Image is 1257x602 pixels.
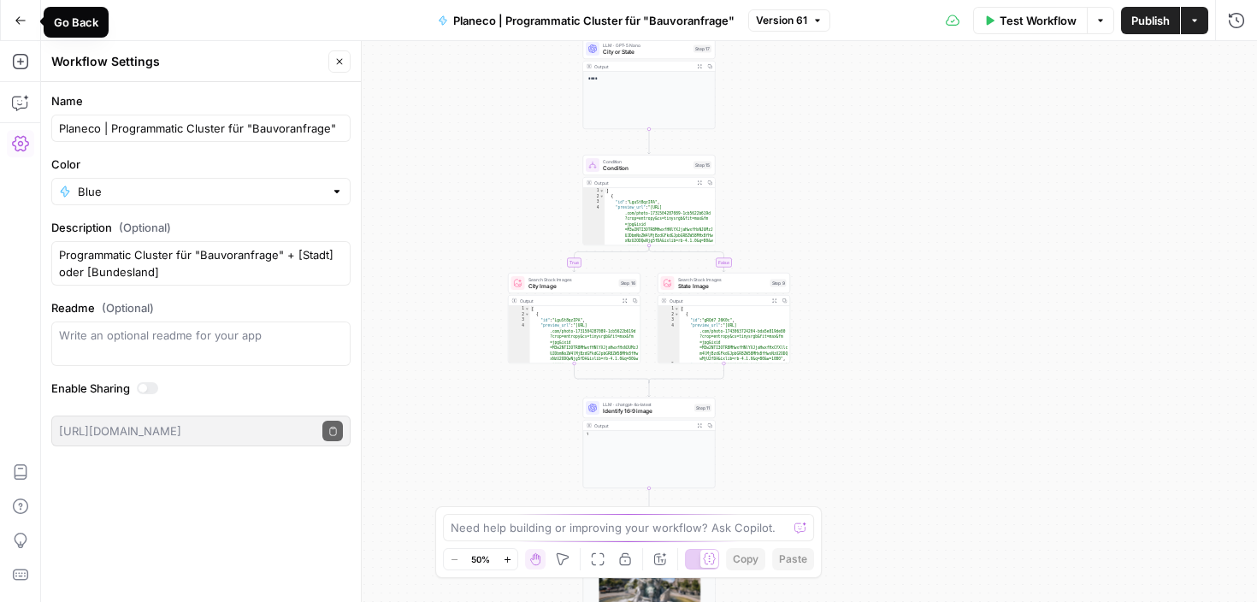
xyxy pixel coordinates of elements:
div: Step 11 [694,404,711,412]
button: Publish [1121,7,1180,34]
span: Toggle code folding, rows 2 through 6 [525,312,530,318]
div: 3 [658,317,680,323]
span: (Optional) [102,299,154,316]
div: 3 [509,317,530,323]
div: Step 15 [693,162,711,169]
div: Search Stock ImagesCity ImageStep 16Output[ { "id":"LguSt8qzIPA", "preview_url":"[URL] .com/photo... [508,273,640,363]
div: 4 [658,323,680,363]
label: Readme [51,299,351,316]
button: Copy [726,548,765,570]
span: Version 61 [756,13,807,28]
div: 4 [583,205,605,250]
span: City Image [528,282,616,291]
label: Description [51,219,351,236]
div: 1 [509,306,530,312]
div: Output [670,298,767,304]
g: Edge from step_16 to step_15-conditional-end [575,363,650,383]
div: 1 [583,431,715,437]
g: Edge from step_15-conditional-end to step_11 [648,381,651,398]
button: Version 61 [748,9,830,32]
div: LLM · GPT-5 NanoCity or StateStep 17Output**** [583,38,716,129]
span: Toggle code folding, rows 1 through 152 [599,188,605,194]
div: Workflow Settings [51,53,323,70]
button: Paste [772,548,814,570]
div: 5 [658,362,680,373]
div: Output [520,298,617,304]
span: Planeco | Programmatic Cluster für "Bauvoranfrage" [453,12,735,29]
span: (Optional) [119,219,171,236]
span: Copy [733,552,758,567]
span: Search Stock Images [678,276,767,283]
span: Search Stock Images [528,276,616,283]
span: LLM · chatgpt-4o-latest [603,401,691,408]
span: Paste [779,552,807,567]
div: Output [594,180,692,186]
span: Test Workflow [1000,12,1077,29]
g: Edge from step_15 to step_16 [573,245,649,272]
button: Test Workflow [973,7,1087,34]
input: Untitled [59,120,343,137]
span: Publish [1131,12,1170,29]
span: Condition [603,164,690,173]
label: Name [51,92,351,109]
div: 1 [658,306,680,312]
div: 2 [658,312,680,318]
span: LLM · GPT-5 Nano [603,42,690,49]
span: 50% [471,552,490,566]
div: 2 [583,194,605,200]
span: Toggle code folding, rows 2 through 6 [675,312,680,318]
div: ConditionConditionStep 15Output[ { "id":"LguSt8qzIPA", "preview_url":"[URL] .com/photo-1731504287... [583,155,716,245]
div: 3 [583,199,605,205]
label: Enable Sharing [51,380,351,397]
div: Output [594,422,692,429]
label: Color [51,156,351,173]
span: City or State [603,48,690,56]
input: Blue [78,183,324,200]
g: Edge from step_9 to step_15-conditional-end [649,363,724,383]
g: Edge from step_17 to step_15 [648,129,651,154]
div: Step 16 [619,280,637,287]
textarea: Programmatic Cluster für "Bauvoranfrage" + [Stadt] oder [Bundesland] [59,246,343,280]
div: Step 17 [693,45,711,53]
button: Planeco | Programmatic Cluster für "Bauvoranfrage" [428,7,745,34]
g: Edge from step_15 to step_9 [649,245,725,272]
g: Edge from step_11 to step_13 [648,488,651,513]
span: State Image [678,282,767,291]
div: 4 [509,323,530,368]
span: Condition [603,158,690,165]
span: Toggle code folding, rows 1 through 152 [675,306,680,312]
div: Step 9 [770,280,787,287]
span: Toggle code folding, rows 1 through 152 [525,306,530,312]
span: Identify 16:9 image [603,407,691,416]
span: Toggle code folding, rows 2 through 6 [599,194,605,200]
div: LLM · chatgpt-4o-latestIdentify 16:9 imageStep 11Output1 [583,398,716,488]
div: Output [594,63,692,70]
div: Search Stock ImagesState ImageStep 9Output[ { "id":"gRQd7_26K0c", "preview_url":"[URL] .com/photo... [658,273,790,363]
div: Go Back [54,14,98,31]
div: 2 [509,312,530,318]
div: 1 [583,188,605,194]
